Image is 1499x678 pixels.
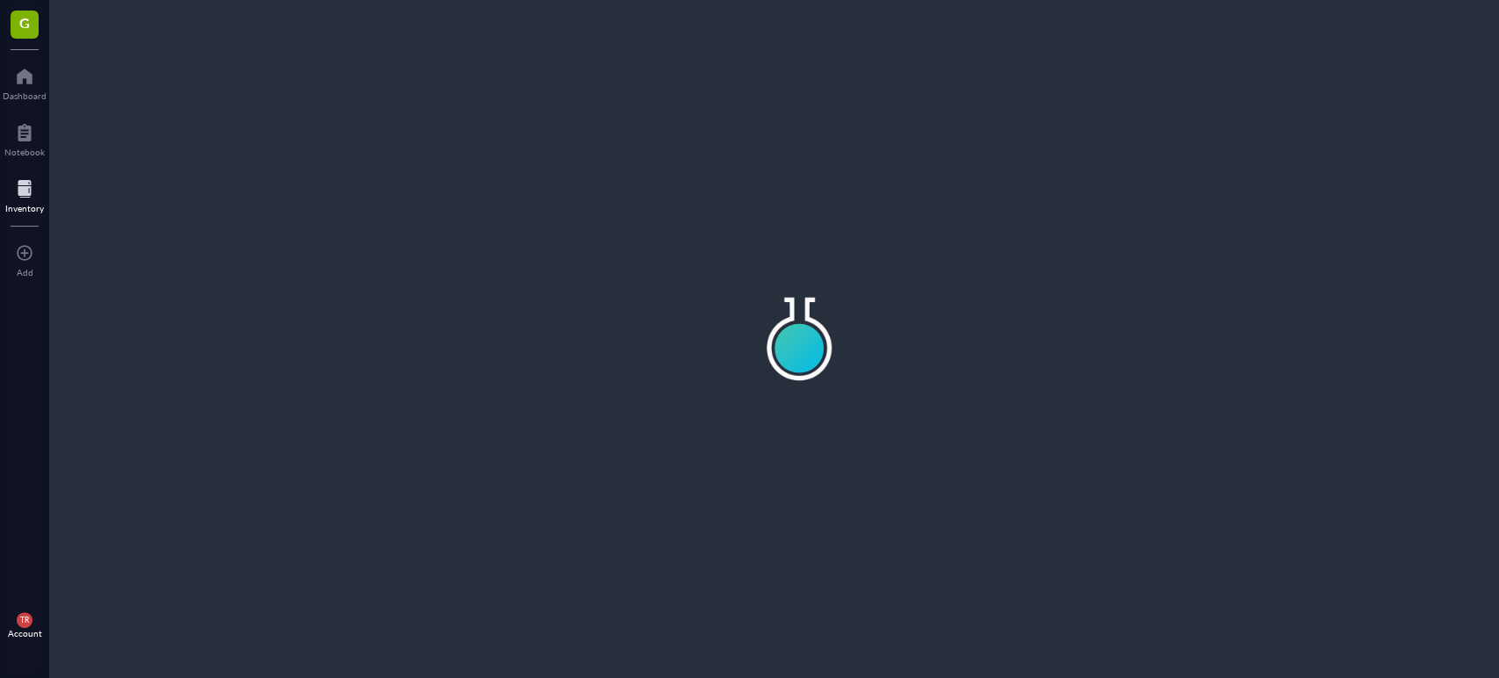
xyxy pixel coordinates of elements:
[20,616,29,624] span: TR
[19,11,30,33] span: G
[5,175,44,213] a: Inventory
[8,628,42,638] div: Account
[17,267,33,278] div: Add
[3,90,47,101] div: Dashboard
[4,119,45,157] a: Notebook
[4,147,45,157] div: Notebook
[5,203,44,213] div: Inventory
[3,62,47,101] a: Dashboard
